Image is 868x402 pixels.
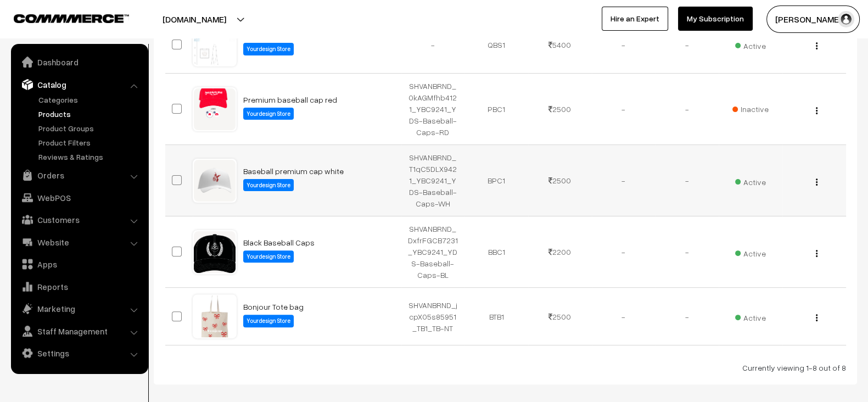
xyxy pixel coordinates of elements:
[14,232,144,252] a: Website
[401,288,465,345] td: SHVANBRND_jcpX05s85951_TB1_TB-NT
[36,151,144,163] a: Reviews & Ratings
[14,343,144,363] a: Settings
[678,7,753,31] a: My Subscription
[735,37,766,52] span: Active
[838,11,854,27] img: user
[36,94,144,105] a: Categories
[528,216,592,288] td: 2200
[165,362,846,373] div: Currently viewing 1-8 out of 8
[732,103,769,115] span: Inactive
[816,314,817,321] img: Menu
[401,74,465,145] td: SHVANBRND_0kAGMfhb4121_YBC9241_YDS-Baseball-Caps-RD
[602,7,668,31] a: Hire an Expert
[464,288,528,345] td: BTB1
[592,288,656,345] td: -
[14,277,144,297] a: Reports
[243,43,294,55] label: Yourdesign Store
[243,315,294,327] label: Yourdesign Store
[592,74,656,145] td: -
[655,16,719,74] td: -
[592,145,656,216] td: -
[401,145,465,216] td: SHVANBRND_T1qC5DLX9421_YBC9241_YDS-Baseball-Caps-WH
[124,5,265,33] button: [DOMAIN_NAME]
[14,210,144,230] a: Customers
[735,309,766,323] span: Active
[655,145,719,216] td: -
[735,174,766,188] span: Active
[464,16,528,74] td: QBS1
[14,11,110,24] a: COMMMERCE
[14,52,144,72] a: Dashboard
[655,216,719,288] td: -
[36,108,144,120] a: Products
[14,188,144,208] a: WebPOS
[243,250,294,263] label: Yourdesign Store
[592,216,656,288] td: -
[243,179,294,192] label: Yourdesign Store
[401,216,465,288] td: SHVANBRND_DxfrFGCB7231_YBC9241_YDS-Baseball-Caps-BL
[14,75,144,94] a: Catalog
[655,288,719,345] td: -
[528,145,592,216] td: 2500
[816,42,817,49] img: Menu
[14,165,144,185] a: Orders
[14,299,144,319] a: Marketing
[243,108,294,120] label: Yourdesign Store
[464,74,528,145] td: PBC1
[36,137,144,148] a: Product Filters
[14,14,129,23] img: COMMMERCE
[735,245,766,259] span: Active
[464,216,528,288] td: BBC1
[243,166,344,176] a: Baseball premium cap white
[36,122,144,134] a: Product Groups
[14,254,144,274] a: Apps
[816,107,817,114] img: Menu
[528,288,592,345] td: 2500
[243,302,304,311] a: Bonjour Tote bag
[243,238,315,247] a: Black Baseball Caps
[816,178,817,186] img: Menu
[528,74,592,145] td: 2500
[655,74,719,145] td: -
[464,145,528,216] td: BPC1
[14,321,144,341] a: Staff Management
[766,5,860,33] button: [PERSON_NAME]
[401,16,465,74] td: -
[816,250,817,257] img: Menu
[592,16,656,74] td: -
[528,16,592,74] td: 5400
[243,95,337,104] a: Premium baseball cap red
